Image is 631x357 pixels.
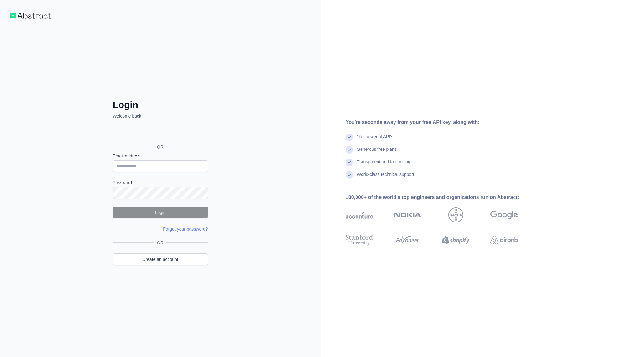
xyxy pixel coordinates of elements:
[394,207,421,222] img: nokia
[357,171,414,184] div: World-class technical support
[113,253,208,265] a: Create an account
[113,99,208,110] h2: Login
[448,207,463,222] img: bayer
[394,233,421,247] img: payoneer
[163,227,208,232] a: Forgot your password?
[346,171,353,179] img: check mark
[113,180,208,186] label: Password
[346,159,353,166] img: check mark
[490,233,518,247] img: airbnb
[113,207,208,218] button: Login
[10,13,51,19] img: Workflow
[346,146,353,154] img: check mark
[346,134,353,141] img: check mark
[154,240,166,246] span: OR
[442,233,470,247] img: shopify
[357,134,393,146] div: 15+ powerful API's
[490,207,518,222] img: google
[110,126,210,140] iframe: Sign in with Google Button
[346,233,373,247] img: stanford university
[357,146,397,159] div: Generous free plans
[346,194,538,201] div: 100,000+ of the world's top engineers and organizations run on Abstract:
[346,207,373,222] img: accenture
[113,113,208,119] p: Welcome back
[152,144,169,150] span: OR
[346,119,538,126] div: You're seconds away from your free API key, along with:
[113,153,208,159] label: Email address
[357,159,410,171] div: Transparent and fair pricing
